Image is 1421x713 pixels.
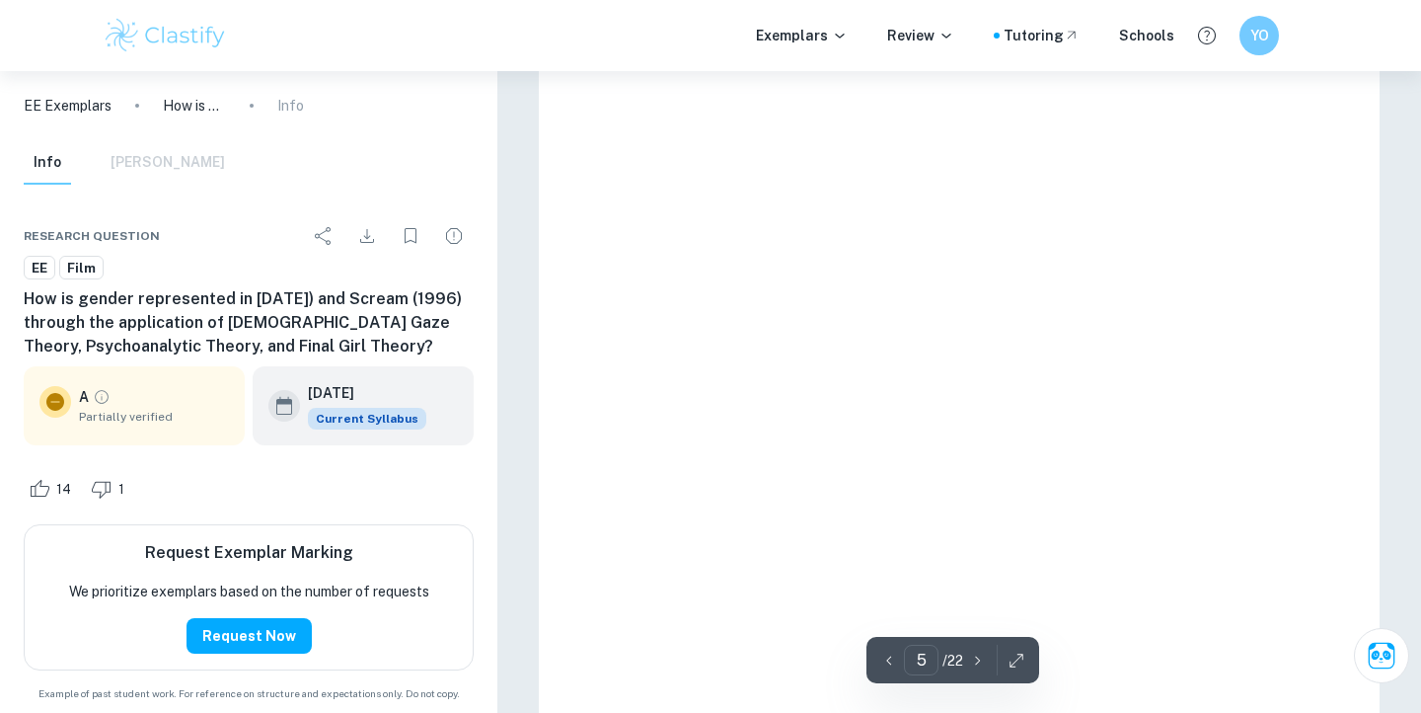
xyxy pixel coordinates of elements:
[25,259,54,278] span: EE
[163,95,226,117] p: How is gender represented in [DATE]) and Scream (1996) through the application of [DEMOGRAPHIC_DA...
[1248,25,1271,46] h6: YO
[45,480,82,500] span: 14
[1190,19,1224,52] button: Help and Feedback
[304,216,343,256] div: Share
[24,473,82,505] div: Like
[108,480,135,500] span: 1
[1004,25,1080,46] a: Tutoring
[756,25,848,46] p: Exemplars
[59,256,104,280] a: Film
[1354,628,1409,683] button: Ask Clai
[24,686,474,701] span: Example of past student work. For reference on structure and expectations only. Do not copy.
[308,408,426,430] span: Current Syllabus
[93,388,111,406] a: Grade partially verified
[79,386,89,408] p: A
[1119,25,1174,46] a: Schools
[24,287,474,358] h6: How is gender represented in [DATE]) and Scream (1996) through the application of [DEMOGRAPHIC_DA...
[86,473,135,505] div: Dislike
[1239,16,1279,55] button: YO
[942,650,963,672] p: / 22
[887,25,954,46] p: Review
[79,408,229,426] span: Partially verified
[24,141,71,185] button: Info
[60,259,103,278] span: Film
[308,408,426,430] div: This exemplar is based on the current syllabus. Feel free to refer to it for inspiration/ideas wh...
[69,581,429,602] p: We prioritize exemplars based on the number of requests
[145,541,353,565] h6: Request Exemplar Marking
[24,227,160,245] span: Research question
[391,216,430,256] div: Bookmark
[347,216,387,256] div: Download
[103,16,228,55] img: Clastify logo
[434,216,474,256] div: Report issue
[24,256,55,280] a: EE
[308,382,411,404] h6: [DATE]
[24,95,112,117] a: EE Exemplars
[187,618,312,654] button: Request Now
[277,95,304,117] p: Info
